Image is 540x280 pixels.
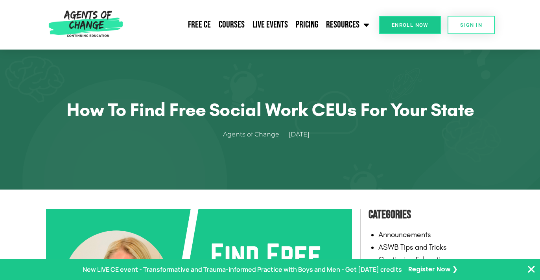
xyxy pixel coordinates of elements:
[460,22,482,28] span: SIGN IN
[249,15,292,35] a: Live Events
[83,264,402,275] p: New LIVE CE event - Transformative and Trauma-informed Practice with Boys and Men - Get [DATE] cr...
[527,265,536,274] button: Close Banner
[289,129,317,140] a: [DATE]
[215,15,249,35] a: Courses
[292,15,322,35] a: Pricing
[379,16,441,34] a: Enroll Now
[378,255,448,264] a: Continuing Education
[408,264,457,275] a: Register Now ❯
[223,129,279,140] span: Agents of Change
[448,16,495,34] a: SIGN IN
[126,15,374,35] nav: Menu
[378,230,431,239] a: Announcements
[392,22,428,28] span: Enroll Now
[322,15,373,35] a: Resources
[369,205,494,224] h4: Categories
[184,15,215,35] a: Free CE
[223,129,287,140] a: Agents of Change
[378,242,447,252] a: ASWB Tips and Tricks
[289,131,310,138] time: [DATE]
[66,99,475,121] h1: How to Find Free Social Work CEUs for Your State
